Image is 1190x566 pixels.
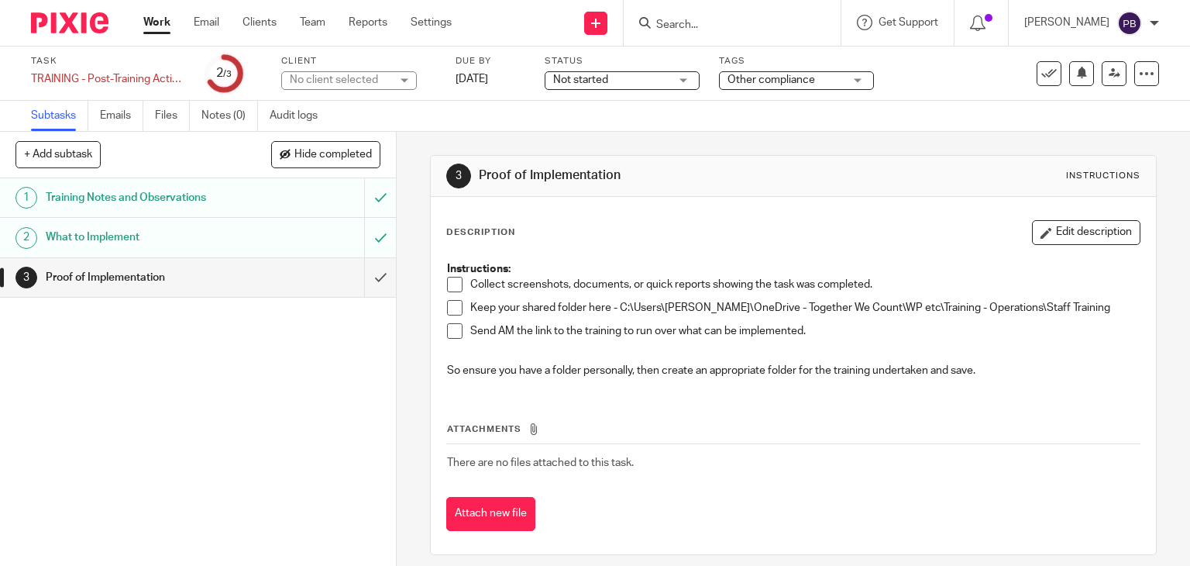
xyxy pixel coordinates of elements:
[100,101,143,131] a: Emails
[553,74,608,85] span: Not started
[143,15,170,30] a: Work
[46,226,248,249] h1: What to Implement
[15,267,37,288] div: 3
[470,277,1140,292] p: Collect screenshots, documents, or quick reports showing the task was completed.
[15,227,37,249] div: 2
[719,55,874,67] label: Tags
[201,101,258,131] a: Notes (0)
[446,497,535,532] button: Attach new file
[446,226,515,239] p: Description
[31,55,186,67] label: Task
[15,187,37,209] div: 1
[447,264,511,274] strong: Instructions:
[31,12,108,33] img: Pixie
[242,15,277,30] a: Clients
[411,15,452,30] a: Settings
[194,15,219,30] a: Email
[446,164,471,188] div: 3
[470,323,1140,339] p: Send AM the link to the training to run over what can be implemented.
[300,15,325,30] a: Team
[270,101,329,131] a: Audit logs
[294,149,372,161] span: Hide completed
[46,186,248,209] h1: Training Notes and Observations
[447,425,521,433] span: Attachments
[155,101,190,131] a: Files
[456,74,488,85] span: [DATE]
[655,19,794,33] input: Search
[1066,170,1140,182] div: Instructions
[1117,11,1142,36] img: svg%3E
[15,141,101,167] button: + Add subtask
[31,101,88,131] a: Subtasks
[46,266,248,289] h1: Proof of Implementation
[447,457,634,468] span: There are no files attached to this task.
[879,17,938,28] span: Get Support
[223,70,232,78] small: /3
[470,300,1140,316] p: Keep your shared folder here - C:\Users\[PERSON_NAME]\OneDrive - Together We Count\WP etc\Trainin...
[447,363,1140,378] p: So ensure you have a folder personally, then create an appropriate folder for the training undert...
[1024,15,1109,30] p: [PERSON_NAME]
[216,64,232,82] div: 2
[456,55,525,67] label: Due by
[479,167,826,184] h1: Proof of Implementation
[31,71,186,87] div: TRAINING - Post-Training Action Plan
[545,55,700,67] label: Status
[271,141,380,167] button: Hide completed
[1032,220,1140,245] button: Edit description
[290,72,390,88] div: No client selected
[281,55,436,67] label: Client
[727,74,815,85] span: Other compliance
[349,15,387,30] a: Reports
